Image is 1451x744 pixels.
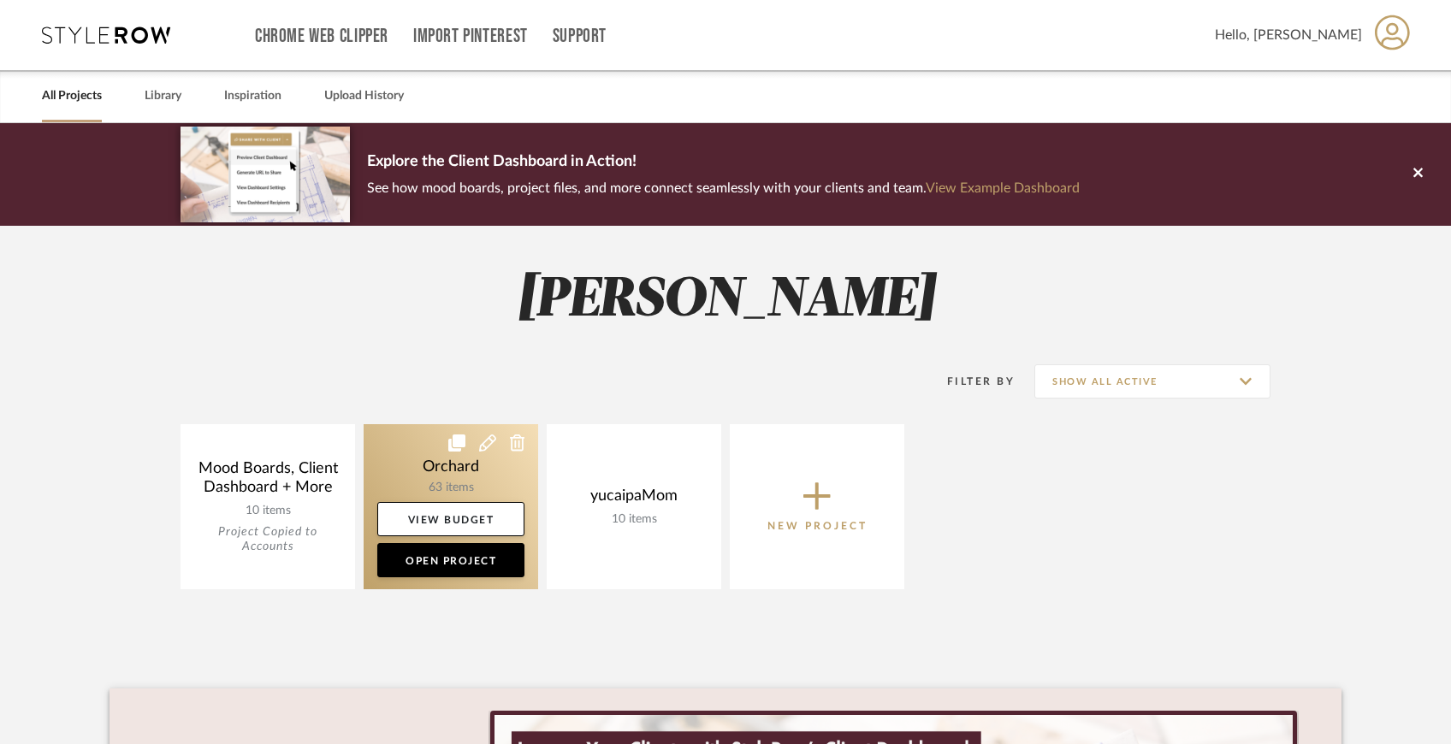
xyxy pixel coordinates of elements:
h2: [PERSON_NAME] [110,269,1341,333]
div: 10 items [194,504,341,518]
a: Import Pinterest [413,29,528,44]
a: View Example Dashboard [926,181,1080,195]
a: All Projects [42,85,102,108]
div: Mood Boards, Client Dashboard + More [194,459,341,504]
a: Open Project [377,543,524,577]
div: Project Copied to Accounts [194,525,341,554]
a: Inspiration [224,85,281,108]
div: yucaipaMom [560,487,708,512]
span: Hello, [PERSON_NAME] [1215,25,1362,45]
p: New Project [767,517,868,534]
a: Library [145,85,181,108]
a: Upload History [324,85,404,108]
a: Support [553,29,607,44]
div: Filter By [925,373,1015,390]
a: View Budget [377,502,524,536]
div: 10 items [560,512,708,527]
img: d5d033c5-7b12-40c2-a960-1ecee1989c38.png [181,127,350,221]
p: Explore the Client Dashboard in Action! [367,149,1080,176]
a: Chrome Web Clipper [255,29,388,44]
p: See how mood boards, project files, and more connect seamlessly with your clients and team. [367,176,1080,200]
button: New Project [730,424,904,589]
